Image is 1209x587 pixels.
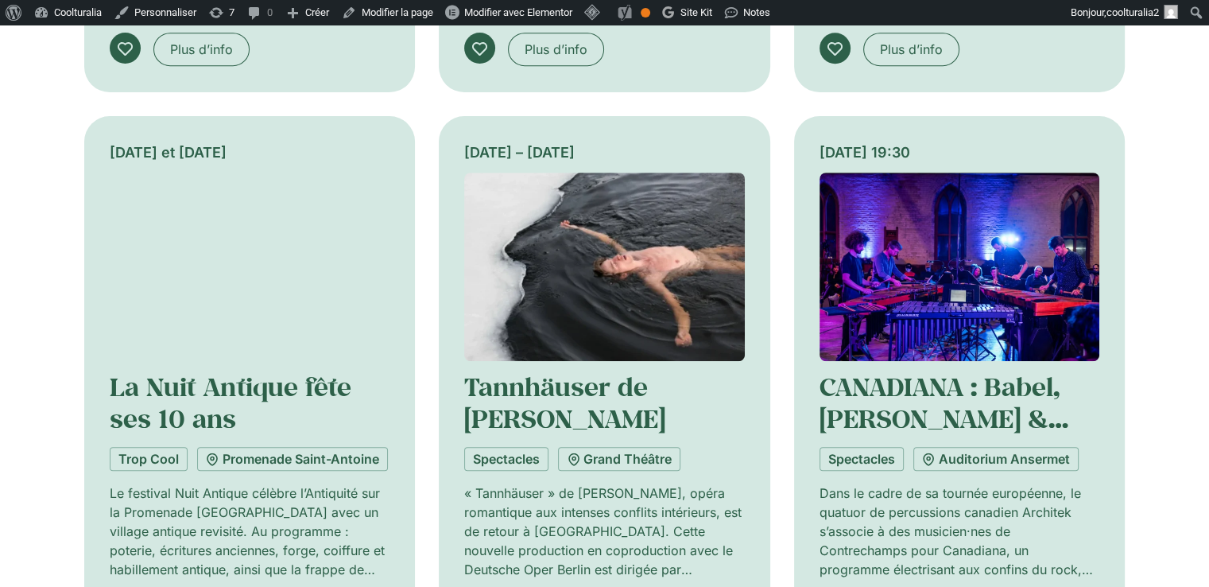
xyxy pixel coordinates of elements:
div: [DATE] 19:30 [820,142,1100,163]
p: Dans le cadre de sa tournée européenne, le quatuor de percussions canadien Architek s’associe à d... [820,484,1100,579]
a: Trop Cool [110,447,188,471]
span: Site Kit [680,6,712,18]
p: Le festival Nuit Antique célèbre l’Antiquité sur la Promenade [GEOGRAPHIC_DATA] avec un village a... [110,484,390,579]
span: Plus d’info [525,40,587,59]
a: Spectacles [820,447,904,471]
p: « Tannhäuser » de [PERSON_NAME], opéra romantique aux intenses conflits intérieurs, est de retour... [464,484,745,579]
a: Auditorium Ansermet [913,447,1079,471]
a: Promenade Saint-Antoine [197,447,388,471]
span: Plus d’info [880,40,943,59]
a: Grand Théâtre [558,447,680,471]
span: Plus d’info [170,40,233,59]
span: Modifier avec Elementor [464,6,572,18]
a: Spectacles [464,447,548,471]
div: [DATE] – [DATE] [464,142,745,163]
div: [DATE] et [DATE] [110,142,390,163]
span: coolturalia2 [1106,6,1159,18]
a: Plus d’info [508,33,604,66]
a: Plus d’info [153,33,250,66]
a: Tannhäuser de [PERSON_NAME] [464,370,665,435]
a: La Nuit Antique fête ses 10 ans [110,370,351,435]
a: Plus d’info [863,33,959,66]
div: OK [641,8,650,17]
a: CANADIANA : Babel, [PERSON_NAME] & Lizée [820,370,1068,468]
